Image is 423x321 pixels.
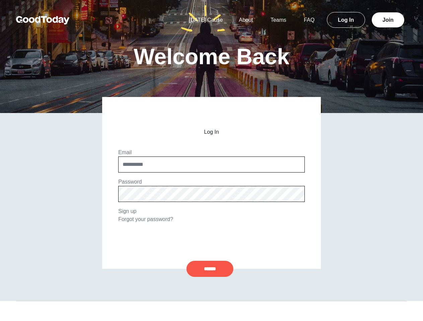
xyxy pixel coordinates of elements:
[118,208,136,214] a: Sign up
[181,17,231,23] a: [DATE] Cause
[134,45,289,68] h1: Welcome Back
[118,129,305,135] h2: Log In
[327,12,365,28] a: Log In
[296,17,323,23] a: FAQ
[118,149,132,155] label: Email
[263,17,294,23] a: Teams
[118,179,142,185] label: Password
[16,16,70,24] img: GoodToday
[372,12,404,27] a: Join
[231,17,261,23] a: About
[118,216,173,222] a: Forgot your password?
